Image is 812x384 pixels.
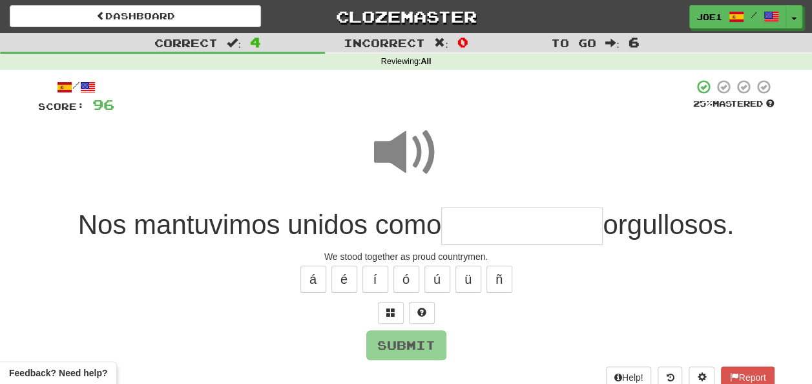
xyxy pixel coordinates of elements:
a: Joe1 / [689,5,786,28]
button: é [331,266,357,293]
span: orgullosos. [603,209,734,240]
span: Open feedback widget [9,367,107,379]
a: Dashboard [10,5,261,27]
span: : [605,37,619,48]
span: Incorrect [344,36,425,49]
span: Correct [154,36,218,49]
span: Score: [38,101,85,112]
button: Single letter hint - you only get 1 per sentence and score half the points! alt+h [409,302,435,324]
span: Nos mantuvimos unidos como [78,209,442,240]
span: : [227,37,241,48]
strong: All [421,57,431,66]
button: í [362,266,388,293]
span: 96 [92,96,114,112]
button: ú [424,266,450,293]
span: Joe1 [696,11,722,23]
button: ñ [486,266,512,293]
a: Clozemaster [280,5,532,28]
button: ó [393,266,419,293]
div: Mastered [693,98,775,110]
span: 25 % [693,98,713,109]
span: : [434,37,448,48]
span: 6 [629,34,640,50]
button: á [300,266,326,293]
span: 0 [457,34,468,50]
div: / [38,79,114,95]
span: 4 [250,34,261,50]
span: To go [551,36,596,49]
div: We stood together as proud countrymen. [38,250,775,263]
span: / [751,10,757,19]
button: Submit [366,330,446,360]
button: ü [455,266,481,293]
button: Switch sentence to multiple choice alt+p [378,302,404,324]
